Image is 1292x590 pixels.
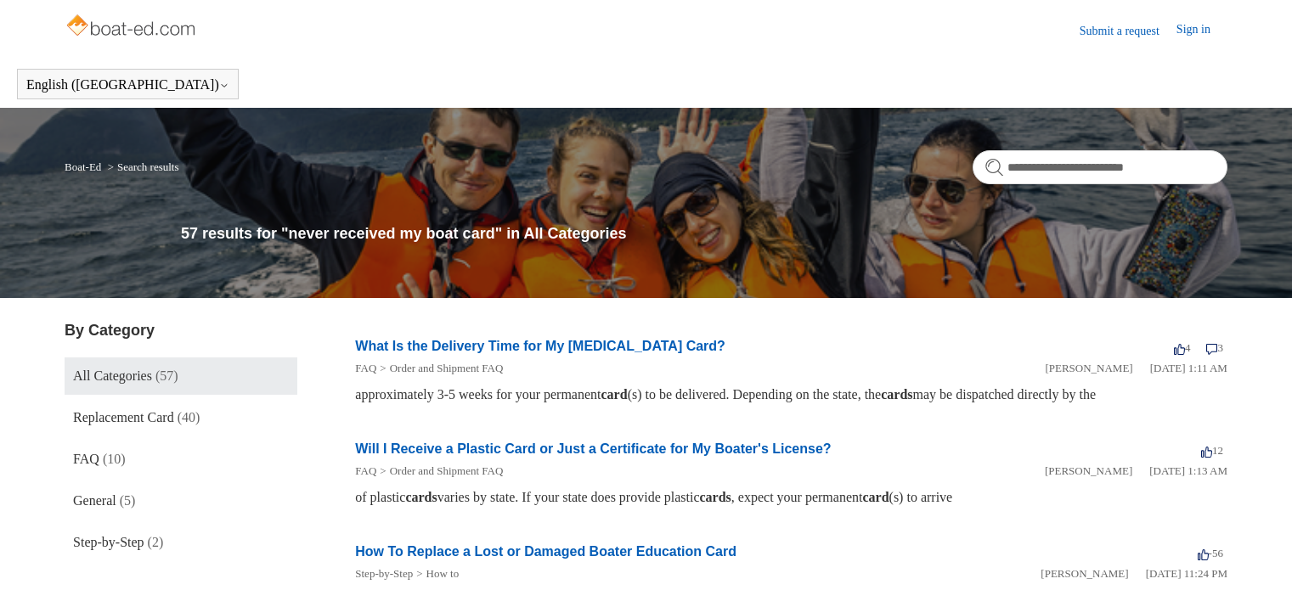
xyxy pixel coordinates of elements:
span: (2) [148,535,164,549]
a: Order and Shipment FAQ [390,464,504,477]
li: Search results [104,160,179,173]
a: Step-by-Step (2) [65,524,297,561]
span: All Categories [73,368,152,383]
li: How to [413,565,459,582]
em: cards [700,490,731,504]
li: [PERSON_NAME] [1045,360,1132,377]
a: Will I Receive a Plastic Card or Just a Certificate for My Boater's License? [355,441,831,456]
h1: 57 results for "never received my boat card" in All Categories [181,222,1227,245]
span: 3 [1206,341,1223,354]
em: cards [405,490,437,504]
em: card [601,387,628,402]
img: Boat-Ed Help Center home page [65,10,200,44]
a: FAQ [355,362,376,374]
span: 12 [1201,444,1223,457]
time: 03/10/2022, 23:24 [1146,567,1227,580]
div: approximately 3-5 weeks for your permanent (s) to be delivered. Depending on the state, the may b... [355,385,1227,405]
a: General (5) [65,482,297,520]
button: English ([GEOGRAPHIC_DATA]) [26,77,229,93]
a: How to [426,567,460,580]
span: 4 [1174,341,1191,354]
time: 03/16/2022, 01:13 [1149,464,1227,477]
span: (57) [155,368,178,383]
li: Step-by-Step [355,565,413,582]
a: What Is the Delivery Time for My [MEDICAL_DATA] Card? [355,339,725,353]
time: 03/14/2022, 01:11 [1150,362,1227,374]
li: FAQ [355,463,376,480]
a: How To Replace a Lost or Damaged Boater Education Card [355,544,736,559]
a: Submit a request [1080,22,1176,40]
li: Order and Shipment FAQ [376,360,503,377]
em: card [862,490,889,504]
li: [PERSON_NAME] [1045,463,1132,480]
li: [PERSON_NAME] [1041,565,1128,582]
a: FAQ (10) [65,441,297,478]
span: Replacement Card [73,410,174,424]
span: FAQ [73,452,99,466]
span: Step-by-Step [73,535,144,549]
li: FAQ [355,360,376,377]
li: Boat-Ed [65,160,104,173]
span: (40) [178,410,200,424]
span: (5) [120,493,136,508]
h3: By Category [65,319,297,342]
a: Step-by-Step [355,567,413,580]
a: Sign in [1176,20,1227,41]
em: cards [881,387,912,402]
a: Boat-Ed [65,160,101,173]
li: Order and Shipment FAQ [376,463,503,480]
div: of plastic varies by state. If your state does provide plastic , expect your permanent (s) to arrive [355,487,1227,508]
a: Order and Shipment FAQ [390,362,504,374]
a: FAQ [355,464,376,477]
div: Chat Support [1182,533,1280,577]
a: Replacement Card (40) [65,399,297,436]
a: All Categories (57) [65,357,297,395]
span: (10) [103,452,126,466]
span: General [73,493,116,508]
input: Search [973,150,1227,184]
